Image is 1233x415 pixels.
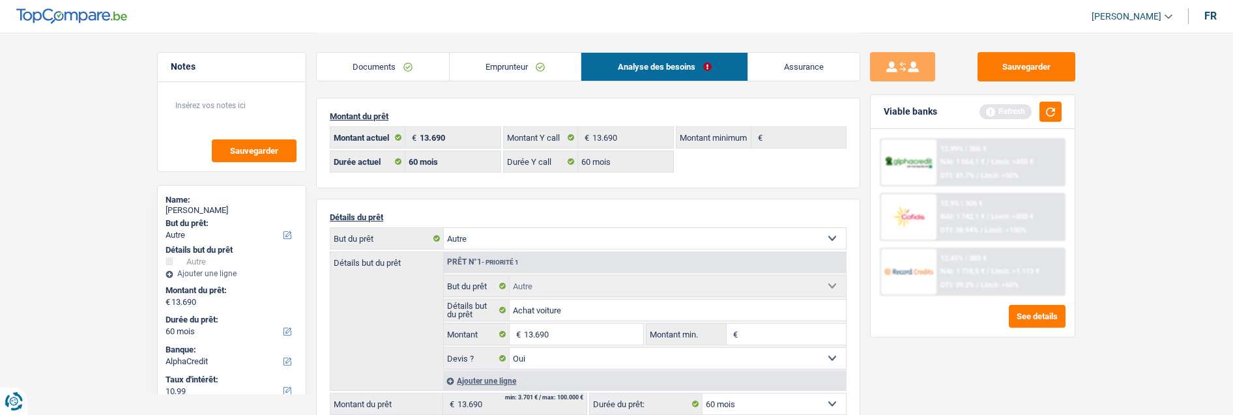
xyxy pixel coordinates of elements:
div: min: 3.701 € / max: 100.000 € [505,395,583,401]
button: See details [1009,305,1066,328]
label: Montant minimum [676,127,751,148]
label: Détails but du prêt [444,300,510,321]
label: Montant [444,324,510,345]
span: / [980,226,983,235]
div: Détails but du prêt [166,245,298,255]
span: Limit: >800 € [991,212,1034,221]
label: Montant min. [646,324,726,345]
span: € [166,297,170,308]
label: Durée Y call [504,151,579,172]
span: NAI: 1 718,5 € [940,267,985,276]
span: [PERSON_NAME] [1092,11,1161,22]
span: NAI: 1 742,1 € [940,212,985,221]
span: / [976,281,979,289]
span: Limit: >850 € [991,158,1034,166]
img: AlphaCredit [884,155,933,170]
span: NAI: 1 554,1 € [940,158,985,166]
img: Cofidis [884,205,933,229]
span: / [987,267,989,276]
label: Montant du prêt [330,394,443,414]
label: Montant du prêt: [166,285,295,296]
span: DTI: 39.2% [940,281,974,289]
label: Durée actuel [330,151,405,172]
a: [PERSON_NAME] [1081,6,1172,27]
span: € [578,127,592,148]
label: Taux d'intérêt: [166,375,295,385]
label: Durée du prêt: [590,394,703,414]
button: Sauvegarder [978,52,1075,81]
span: / [976,171,979,180]
div: Prêt n°1 [444,258,522,266]
div: [PERSON_NAME] [166,205,298,216]
a: Analyse des besoins [581,53,747,81]
button: Sauvegarder [212,139,297,162]
label: Devis ? [444,348,510,369]
div: Refresh [979,104,1032,119]
span: Limit: >1.113 € [991,267,1039,276]
span: - Priorité 1 [482,259,519,266]
span: Limit: <60% [981,281,1019,289]
img: TopCompare Logo [16,8,127,24]
span: Limit: <100% [985,226,1026,235]
div: Name: [166,195,298,205]
label: Détails but du prêt [330,252,443,267]
label: Montant actuel [330,127,405,148]
span: € [405,127,420,148]
span: / [987,212,989,221]
label: Banque: [166,345,295,355]
a: Documents [317,53,449,81]
div: Viable banks [884,106,937,117]
p: Détails du prêt [330,212,847,222]
span: € [727,324,741,345]
span: DTI: 41.7% [940,171,974,180]
span: Limit: <50% [981,171,1019,180]
label: But du prêt [444,276,510,296]
p: Montant du prêt [330,111,847,121]
img: Record Credits [884,259,933,283]
label: Montant Y call [504,127,579,148]
div: 12.45% | 303 € [940,254,987,263]
span: Sauvegarder [230,147,278,155]
span: € [510,324,524,345]
span: € [751,127,766,148]
span: DTI: 38.94% [940,226,978,235]
div: 12.9% | 306 € [940,199,983,208]
a: Emprunteur [450,53,581,81]
div: fr [1204,10,1217,22]
div: Ajouter une ligne [166,269,298,278]
div: Ajouter une ligne [443,371,846,390]
span: / [987,158,989,166]
span: € [443,394,457,414]
label: But du prêt [330,228,444,249]
div: 12.99% | 306 € [940,145,987,153]
label: But du prêt: [166,218,295,229]
a: Assurance [748,53,860,81]
h5: Notes [171,61,293,72]
label: Durée du prêt: [166,315,295,325]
